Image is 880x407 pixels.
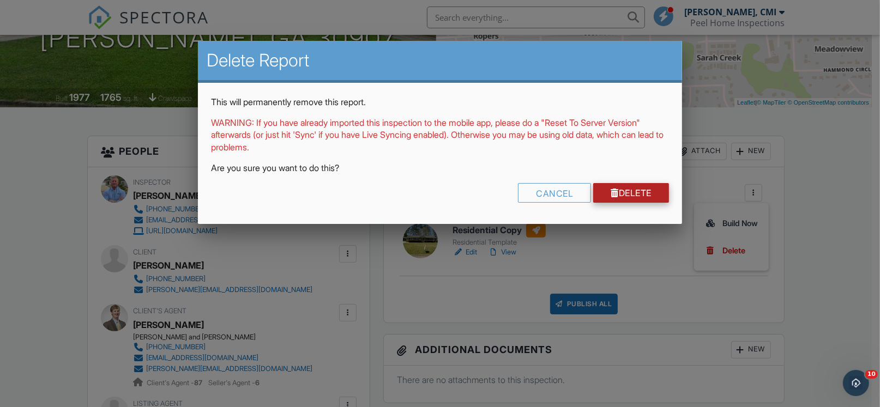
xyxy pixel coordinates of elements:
[207,50,673,71] h2: Delete Report
[865,370,878,379] span: 10
[211,117,669,153] p: WARNING: If you have already imported this inspection to the mobile app, please do a "Reset To Se...
[211,162,669,174] p: Are you sure you want to do this?
[593,183,669,203] a: Delete
[211,96,669,108] p: This will permanently remove this report.
[518,183,591,203] div: Cancel
[843,370,869,396] iframe: Intercom live chat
